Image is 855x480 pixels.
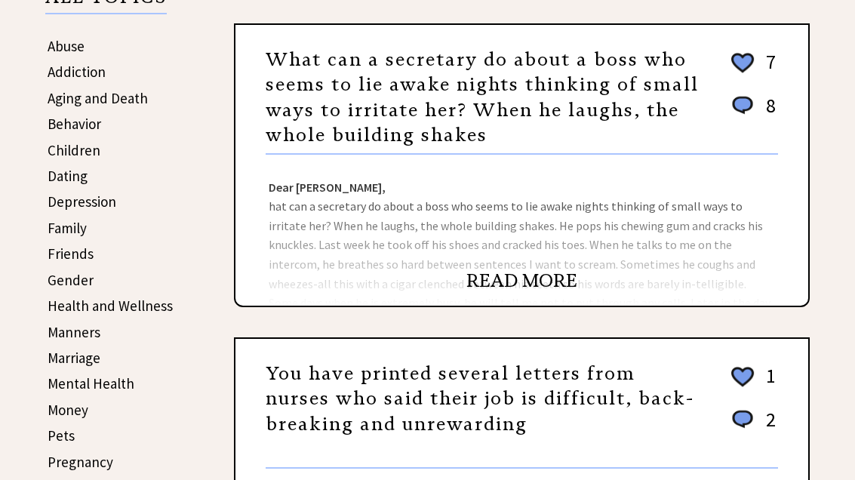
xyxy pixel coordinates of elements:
a: Pregnancy [48,453,113,471]
td: 7 [758,49,777,91]
a: Dating [48,167,88,185]
a: What can a secretary do about a boss who seems to lie awake nights thinking of small ways to irri... [266,48,699,147]
a: Mental Health [48,374,134,392]
a: Aging and Death [48,89,148,107]
a: You have printed several letters from nurses who said their job is difficult, back-breaking and u... [266,362,694,435]
a: Marriage [48,349,100,367]
a: Children [48,141,100,159]
td: 2 [758,407,777,447]
strong: Dear [PERSON_NAME], [269,180,386,195]
a: Pets [48,426,75,445]
a: Depression [48,192,116,211]
td: 1 [758,363,777,405]
a: Money [48,401,88,419]
div: hat can a secretary do about a boss who seems to lie awake nights thinking of small ways to irrit... [235,155,808,306]
img: heart_outline%202.png [729,364,756,390]
img: message_round%201.png [729,94,756,118]
a: Addiction [48,63,106,81]
a: Manners [48,323,100,341]
a: Gender [48,271,94,289]
a: Family [48,219,87,237]
img: heart_outline%202.png [729,50,756,76]
a: Behavior [48,115,101,133]
a: Health and Wellness [48,297,173,315]
a: Abuse [48,37,85,55]
img: message_round%201.png [729,408,756,432]
td: 8 [758,93,777,133]
a: READ MORE [466,269,577,292]
a: Friends [48,245,94,263]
